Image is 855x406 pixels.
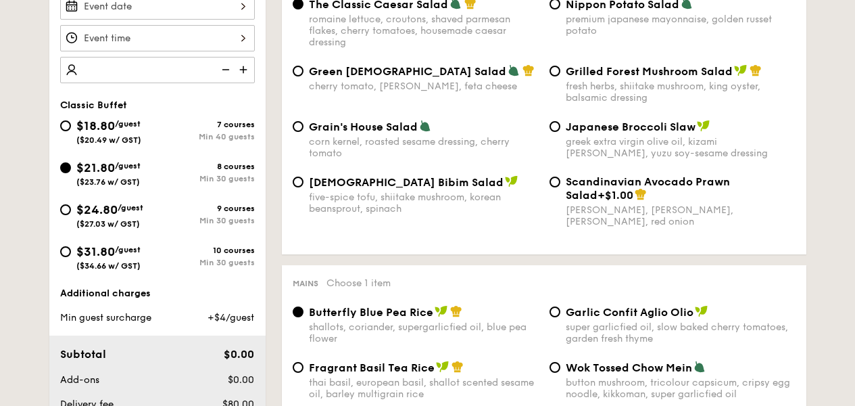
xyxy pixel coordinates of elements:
[235,57,255,83] img: icon-add.58712e84.svg
[450,305,462,317] img: icon-chef-hat.a58ddaea.svg
[293,362,303,373] input: Fragrant Basil Tea Ricethai basil, european basil, shallot scented sesame oil, barley multigrain ...
[309,176,504,189] span: [DEMOGRAPHIC_DATA] Bibim Salad
[309,361,435,374] span: Fragrant Basil Tea Rice
[566,136,796,159] div: greek extra virgin olive oil, kizami [PERSON_NAME], yuzu soy-sesame dressing
[157,174,255,183] div: Min 30 guests
[309,120,418,133] span: Grain's House Salad
[60,25,255,51] input: Event time
[76,118,115,133] span: $18.80
[693,361,706,373] img: icon-vegetarian.fe4039eb.svg
[157,246,255,255] div: 10 courses
[115,119,141,129] span: /guest
[309,81,539,92] div: cherry tomato, [PERSON_NAME], feta cheese
[76,261,141,271] span: ($34.66 w/ GST)
[118,203,143,212] span: /guest
[549,66,560,76] input: Grilled Forest Mushroom Saladfresh herbs, shiitake mushroom, king oyster, balsamic dressing
[549,177,560,187] input: Scandinavian Avocado Prawn Salad+$1.00[PERSON_NAME], [PERSON_NAME], [PERSON_NAME], red onion
[293,279,318,288] span: Mains
[549,307,560,317] input: Garlic Confit Aglio Oliosuper garlicfied oil, slow baked cherry tomatoes, garden fresh thyme
[549,362,560,373] input: Wok Tossed Chow Meinbutton mushroom, tricolour capsicum, cripsy egg noodle, kikkoman, super garli...
[76,202,118,217] span: $24.80
[309,191,539,215] div: five-spice tofu, shiitake mushroom, korean beansprout, spinach
[522,64,535,76] img: icon-chef-hat.a58ddaea.svg
[566,321,796,344] div: super garlicfied oil, slow baked cherry tomatoes, garden fresh thyme
[549,121,560,132] input: Japanese Broccoli Slawgreek extra virgin olive oil, kizami [PERSON_NAME], yuzu soy-sesame dressing
[734,64,748,76] img: icon-vegan.f8ff3823.svg
[60,246,71,257] input: $31.80/guest($34.66 w/ GST)10 coursesMin 30 guests
[293,121,303,132] input: Grain's House Saladcorn kernel, roasted sesame dressing, cherry tomato
[60,204,71,215] input: $24.80/guest($27.03 w/ GST)9 coursesMin 30 guests
[60,312,151,323] span: Min guest surcharge
[224,348,254,361] span: $0.00
[566,65,733,78] span: Grilled Forest Mushroom Salad
[76,160,115,175] span: $21.80
[76,219,140,229] span: ($27.03 w/ GST)
[60,348,106,361] span: Subtotal
[697,120,710,132] img: icon-vegan.f8ff3823.svg
[76,244,115,259] span: $31.80
[309,65,506,78] span: Green [DEMOGRAPHIC_DATA] Salad
[566,204,796,227] div: [PERSON_NAME], [PERSON_NAME], [PERSON_NAME], red onion
[566,361,692,374] span: Wok Tossed Chow Mein
[60,287,255,300] div: Additional charges
[293,177,303,187] input: [DEMOGRAPHIC_DATA] Bibim Saladfive-spice tofu, shiitake mushroom, korean beansprout, spinach
[60,99,127,111] span: Classic Buffet
[597,189,633,202] span: +$1.00
[157,258,255,267] div: Min 30 guests
[436,361,449,373] img: icon-vegan.f8ff3823.svg
[566,306,693,319] span: Garlic Confit Aglio Olio
[293,66,303,76] input: Green [DEMOGRAPHIC_DATA] Saladcherry tomato, [PERSON_NAME], feta cheese
[76,177,140,187] span: ($23.76 w/ GST)
[566,175,730,202] span: Scandinavian Avocado Prawn Salad
[309,321,539,344] div: shallots, coriander, supergarlicfied oil, blue pea flower
[695,305,708,317] img: icon-vegan.f8ff3823.svg
[309,306,433,319] span: Butterfly Blue Pea Rice
[309,136,539,159] div: corn kernel, roasted sesame dressing, cherry tomato
[60,120,71,131] input: $18.80/guest($20.49 w/ GST)7 coursesMin 40 guests
[76,135,141,145] span: ($20.49 w/ GST)
[566,81,796,104] div: fresh herbs, shiitake mushroom, king oyster, balsamic dressing
[750,64,762,76] img: icon-chef-hat.a58ddaea.svg
[207,312,254,323] span: +$4/guest
[505,175,518,187] img: icon-vegan.f8ff3823.svg
[566,14,796,37] div: premium japanese mayonnaise, golden russet potato
[326,277,391,289] span: Choose 1 item
[566,120,695,133] span: Japanese Broccoli Slaw
[228,374,254,386] span: $0.00
[115,245,141,254] span: /guest
[508,64,520,76] img: icon-vegetarian.fe4039eb.svg
[157,120,255,129] div: 7 courses
[60,374,99,386] span: Add-ons
[60,162,71,173] input: $21.80/guest($23.76 w/ GST)8 coursesMin 30 guests
[214,57,235,83] img: icon-reduce.1d2dbef1.svg
[157,204,255,213] div: 9 courses
[157,216,255,225] div: Min 30 guests
[419,120,431,132] img: icon-vegetarian.fe4039eb.svg
[566,377,796,400] div: button mushroom, tricolour capsicum, cripsy egg noodle, kikkoman, super garlicfied oil
[435,305,448,317] img: icon-vegan.f8ff3823.svg
[293,307,303,317] input: Butterfly Blue Pea Riceshallots, coriander, supergarlicfied oil, blue pea flower
[635,188,647,200] img: icon-chef-hat.a58ddaea.svg
[157,162,255,171] div: 8 courses
[309,14,539,48] div: romaine lettuce, croutons, shaved parmesan flakes, cherry tomatoes, housemade caesar dressing
[115,161,141,171] span: /guest
[309,377,539,400] div: thai basil, european basil, shallot scented sesame oil, barley multigrain rice
[157,132,255,141] div: Min 40 guests
[451,361,464,373] img: icon-chef-hat.a58ddaea.svg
